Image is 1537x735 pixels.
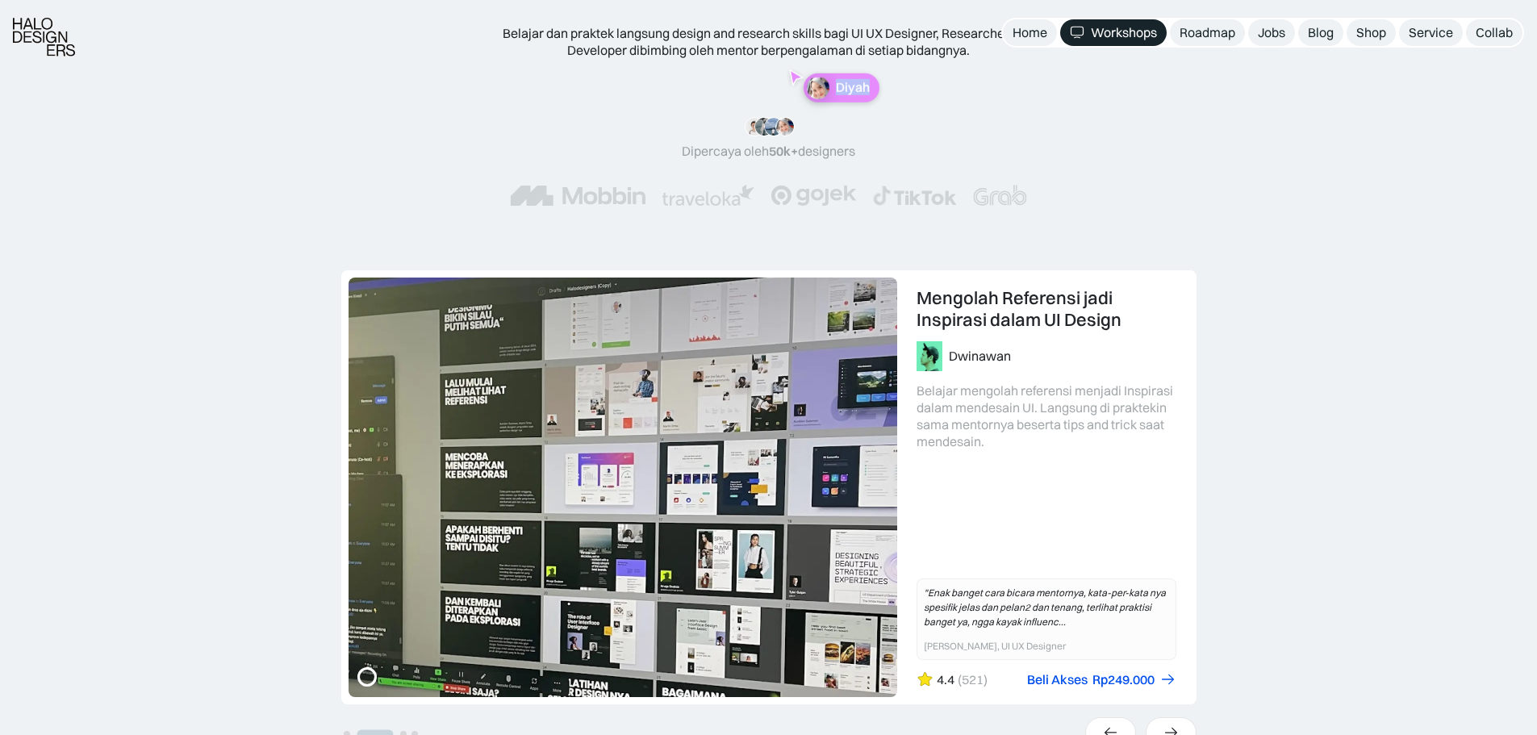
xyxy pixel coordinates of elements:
[1466,19,1522,46] a: Collab
[1399,19,1463,46] a: Service
[835,80,869,95] p: Diyah
[1258,24,1285,41] div: Jobs
[1170,19,1245,46] a: Roadmap
[478,25,1059,59] div: Belajar dan praktek langsung design and research skills bagi UI UX Designer, Researcher, dan Deve...
[769,143,798,159] span: 50k+
[1027,671,1088,688] div: Beli Akses
[682,143,855,160] div: Dipercaya oleh designers
[1091,24,1157,41] div: Workshops
[341,270,1197,704] div: 2 of 4
[1248,19,1295,46] a: Jobs
[1476,24,1513,41] div: Collab
[958,671,988,688] div: (521)
[1298,19,1343,46] a: Blog
[1060,19,1167,46] a: Workshops
[1409,24,1453,41] div: Service
[1180,24,1235,41] div: Roadmap
[1356,24,1386,41] div: Shop
[1092,671,1155,688] div: Rp249.000
[937,671,954,688] div: 4.4
[1027,671,1176,688] a: Beli AksesRp249.000
[1013,24,1047,41] div: Home
[1308,24,1334,41] div: Blog
[1347,19,1396,46] a: Shop
[1003,19,1057,46] a: Home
